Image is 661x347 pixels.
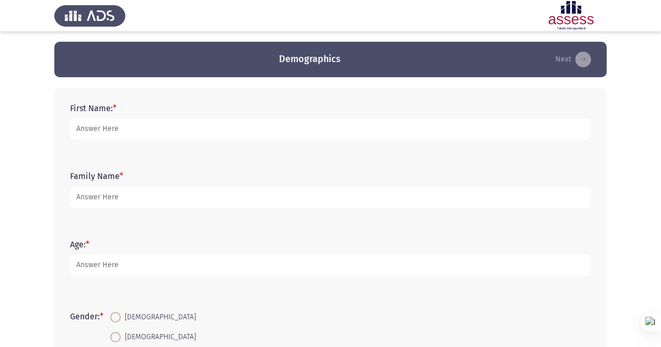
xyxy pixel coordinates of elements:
label: Family Name [70,171,123,181]
label: Gender: [70,312,103,321]
input: add answer text [70,118,591,140]
label: First Name: [70,103,117,113]
input: add answer text [70,255,591,276]
label: Age: [70,240,89,249]
button: load next page [552,51,594,68]
input: add answer text [70,187,591,208]
h3: Demographics [279,53,341,66]
img: Assess Talent Management logo [54,1,125,30]
span: [DEMOGRAPHIC_DATA] [121,311,196,324]
span: [DEMOGRAPHIC_DATA] [121,331,196,343]
img: Assessment logo of ASSESS English Language Assessment (3 Module) (Ad - IB) [536,1,607,30]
